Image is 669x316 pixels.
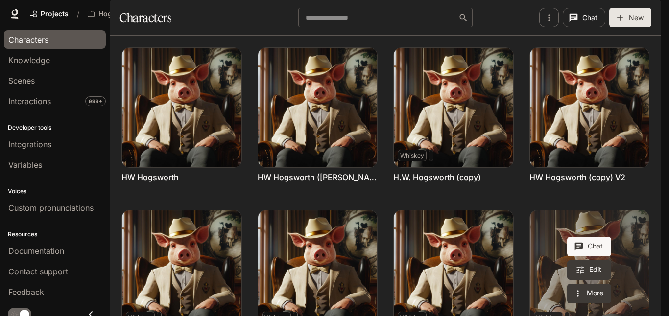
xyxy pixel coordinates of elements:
[393,172,481,182] a: H.W. Hogsworth (copy)
[567,260,611,280] a: Edit H.W. Hogsworth (Valeria at Inworld)
[567,237,611,256] button: Chat with H.W. Hogsworth (Valeria at Inworld)
[609,8,651,27] button: New
[25,4,73,23] a: Go to projects
[530,48,649,167] img: HW Hogsworth (copy) V2
[122,48,241,167] img: HW Hogsworth
[258,48,378,167] img: HW Hogsworth (basak)
[83,4,151,23] button: Open workspace menu
[41,10,69,18] span: Projects
[567,284,611,303] button: More actions
[119,8,171,27] h1: Characters
[529,172,625,182] a: HW Hogsworth (copy) V2
[258,172,378,182] a: HW Hogsworth ([PERSON_NAME])
[121,172,179,182] a: HW Hogsworth
[98,10,136,18] p: Hogsworth
[73,9,83,19] div: /
[563,8,605,27] button: Chat
[394,48,513,167] img: H.W. Hogsworth (copy)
